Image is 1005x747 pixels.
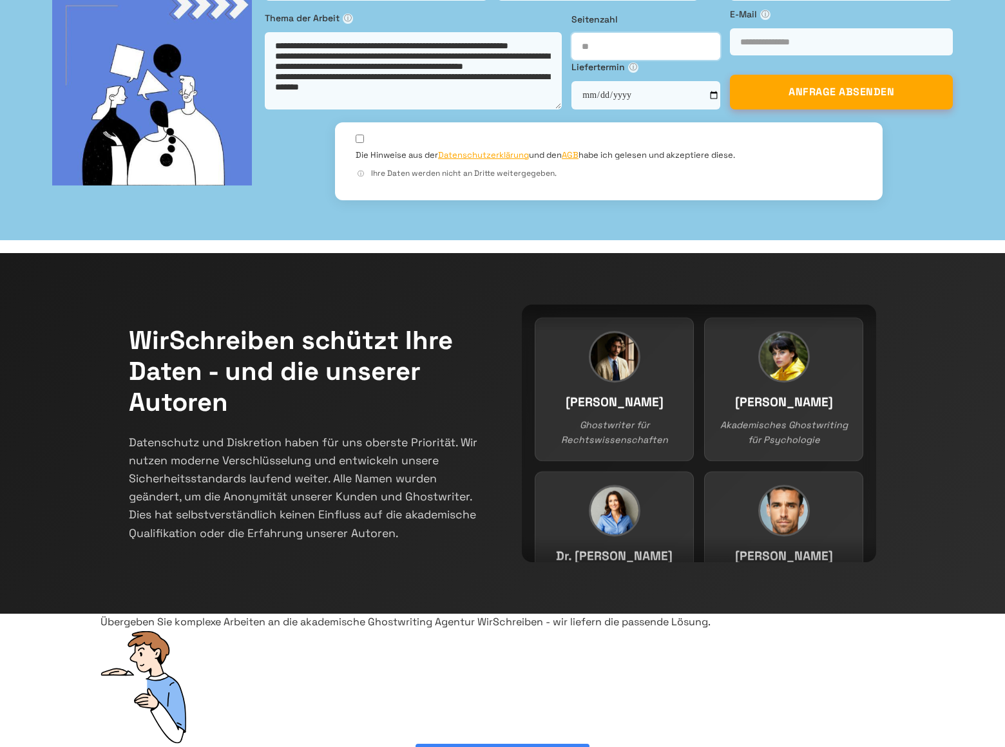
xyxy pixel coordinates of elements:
span: ⓘ [760,10,770,20]
span: ⓘ [356,169,366,179]
h3: Dr.-Ing. [PERSON_NAME] [718,294,850,333]
label: Seitenzahl [571,12,720,26]
h2: WirSchreiben schützt Ihre Daten - und die unserer Autoren [129,325,483,418]
div: Team members continuous slider [522,305,876,562]
span: ⓘ [628,62,638,73]
label: Thema der Arbeit [265,11,562,25]
span: ⓘ [343,14,353,24]
div: Übergeben Sie komplexe Arbeiten an die akademische Ghostwriting Agentur WirSchreiben - wir liefer... [100,614,905,630]
h3: Dr. phil. [PERSON_NAME] [718,468,850,507]
label: Die Hinweise aus der und den habe ich gelesen und akzeptiere diese. [356,149,735,161]
label: Liefertermin [571,60,720,74]
button: ANFRAGE ABSENDEN [730,75,953,109]
a: Datenschutzerklärung [438,149,529,160]
div: Ihre Daten werden nicht an Dritte weitergegeben. [356,167,862,180]
a: AGB [562,149,579,160]
label: E-Mail [730,7,953,21]
p: Datenschutz und Diskretion haben für uns oberste Priorität. Wir nutzen moderne Verschlüsselung un... [129,433,483,542]
h3: MSc. [PERSON_NAME] [548,468,680,487]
